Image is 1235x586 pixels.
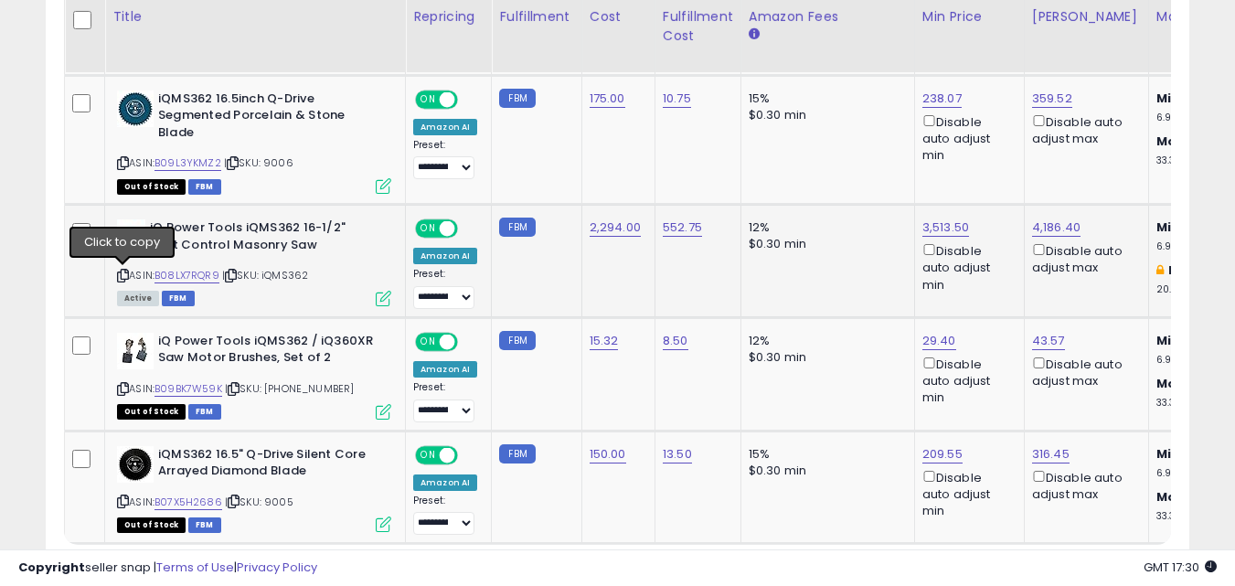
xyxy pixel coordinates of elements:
a: B09BK7W59K [154,381,222,397]
div: Amazon AI [413,248,477,264]
a: 4,186.40 [1032,218,1081,237]
span: | SKU: 9006 [224,155,293,170]
div: Disable auto adjust min [922,240,1010,293]
span: FBM [188,179,221,195]
img: 4121mrlCInL._SL40_.jpg [117,333,154,369]
span: FBM [188,517,221,533]
div: 15% [749,91,900,107]
a: 316.45 [1032,445,1070,463]
div: $0.30 min [749,236,900,252]
div: ASIN: [117,333,391,418]
div: $0.30 min [749,349,900,366]
div: 15% [749,446,900,463]
div: Disable auto adjust max [1032,112,1134,147]
div: Disable auto adjust min [922,112,1010,165]
div: 12% [749,333,900,349]
a: B08LX7RQR9 [154,268,219,283]
div: Title [112,7,398,27]
a: 175.00 [590,90,625,108]
div: Disable auto adjust max [1032,467,1134,503]
div: Disable auto adjust max [1032,354,1134,389]
a: 552.75 [663,218,702,237]
a: 13.50 [663,445,692,463]
b: Max: [1156,375,1188,392]
b: iQ Power Tools iQMS362 / iQ360XR Saw Motor Brushes, Set of 2 [158,333,380,371]
a: 3,513.50 [922,218,969,237]
a: B09L3YKMZ2 [154,155,221,171]
span: ON [417,447,440,463]
b: Max: [1156,133,1188,150]
a: Privacy Policy [237,559,317,576]
b: iQ Power Tools iQMS362 16-1/2" Dust Control Masonry Saw [150,219,372,258]
img: 41+3ocpC58L._SL40_.jpg [117,219,145,256]
div: Disable auto adjust min [922,354,1010,407]
img: 41GEc2dy7dL._SL40_.jpg [117,91,154,127]
a: 359.52 [1032,90,1072,108]
span: OFF [455,221,484,237]
a: 2,294.00 [590,218,641,237]
div: ASIN: [117,446,391,531]
b: Min: [1156,445,1184,463]
a: 238.07 [922,90,962,108]
div: [PERSON_NAME] [1032,7,1141,27]
div: ASIN: [117,219,391,304]
small: FBM [499,331,535,350]
div: ASIN: [117,91,391,192]
div: Amazon AI [413,119,477,135]
span: OFF [455,334,484,349]
small: Amazon Fees. [749,27,760,43]
div: 12% [749,219,900,236]
strong: Copyright [18,559,85,576]
div: Preset: [413,381,477,422]
a: 29.40 [922,332,956,350]
span: All listings that are currently out of stock and unavailable for purchase on Amazon [117,179,186,195]
div: Disable auto adjust min [922,467,1010,520]
div: $0.30 min [749,107,900,123]
b: iQMS362 16.5" Q-Drive Silent Core Arrayed Diamond Blade [158,446,380,485]
div: seller snap | | [18,559,317,577]
span: All listings that are currently out of stock and unavailable for purchase on Amazon [117,404,186,420]
small: FBM [499,444,535,463]
small: FBM [499,218,535,237]
div: Amazon Fees [749,7,907,27]
img: 41ppWD8L6cL._SL40_.jpg [117,446,154,483]
div: Disable auto adjust max [1032,240,1134,276]
span: OFF [455,91,484,107]
span: OFF [455,447,484,463]
b: Min: [1156,90,1184,107]
span: All listings currently available for purchase on Amazon [117,291,159,306]
a: B07X5H2686 [154,495,222,510]
div: Amazon AI [413,474,477,491]
a: 15.32 [590,332,619,350]
span: ON [417,91,440,107]
a: 8.50 [663,332,688,350]
div: Preset: [413,139,477,180]
span: All listings that are currently out of stock and unavailable for purchase on Amazon [117,517,186,533]
div: $0.30 min [749,463,900,479]
span: ON [417,334,440,349]
span: ON [417,221,440,237]
div: Fulfillment [499,7,573,27]
span: | SKU: iQMS362 [222,268,308,282]
b: Max: [1168,261,1200,279]
div: Preset: [413,495,477,536]
a: 43.57 [1032,332,1065,350]
b: iQMS362 16.5inch Q-Drive Segmented Porcelain & Stone Blade [158,91,380,146]
div: Min Price [922,7,1017,27]
a: Terms of Use [156,559,234,576]
div: Amazon AI [413,361,477,378]
span: 2025-08-14 17:30 GMT [1144,559,1217,576]
small: FBM [499,89,535,108]
span: FBM [188,404,221,420]
a: 150.00 [590,445,626,463]
div: Fulfillment Cost [663,7,733,46]
span: | SKU: [PHONE_NUMBER] [225,381,355,396]
div: Repricing [413,7,484,27]
b: Min: [1156,218,1184,236]
div: Cost [590,7,647,27]
a: 209.55 [922,445,963,463]
div: Preset: [413,268,477,309]
a: 10.75 [663,90,691,108]
span: FBM [162,291,195,306]
span: | SKU: 9005 [225,495,293,509]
